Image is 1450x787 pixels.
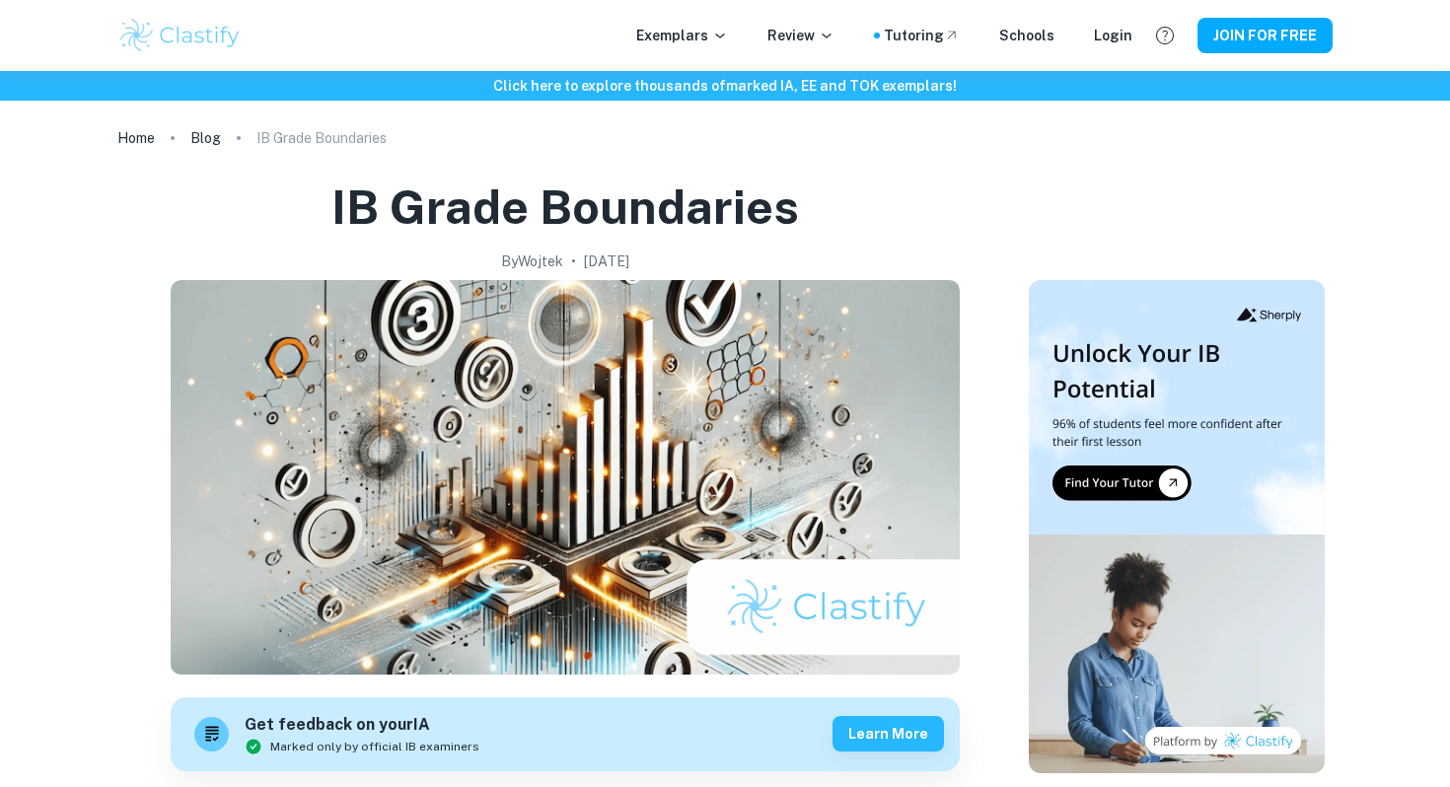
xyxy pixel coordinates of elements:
button: JOIN FOR FREE [1197,18,1333,53]
a: Schools [999,25,1054,46]
p: • [571,250,576,272]
img: IB Grade Boundaries cover image [171,280,960,675]
img: Clastify logo [117,16,243,55]
button: Learn more [833,716,944,751]
a: Home [117,124,155,152]
h1: IB Grade Boundaries [331,176,799,239]
p: Exemplars [636,25,728,46]
button: Help and Feedback [1148,19,1182,52]
a: Login [1094,25,1132,46]
a: Get feedback on yourIAMarked only by official IB examinersLearn more [171,697,960,771]
a: Tutoring [884,25,960,46]
h6: Click here to explore thousands of marked IA, EE and TOK exemplars ! [4,75,1446,97]
img: Thumbnail [1029,280,1325,773]
p: IB Grade Boundaries [256,127,387,149]
h6: Get feedback on your IA [245,713,479,738]
p: Review [767,25,834,46]
h2: By Wojtek [501,250,563,272]
span: Marked only by official IB examiners [270,738,479,755]
h2: [DATE] [584,250,629,272]
a: Blog [190,124,221,152]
